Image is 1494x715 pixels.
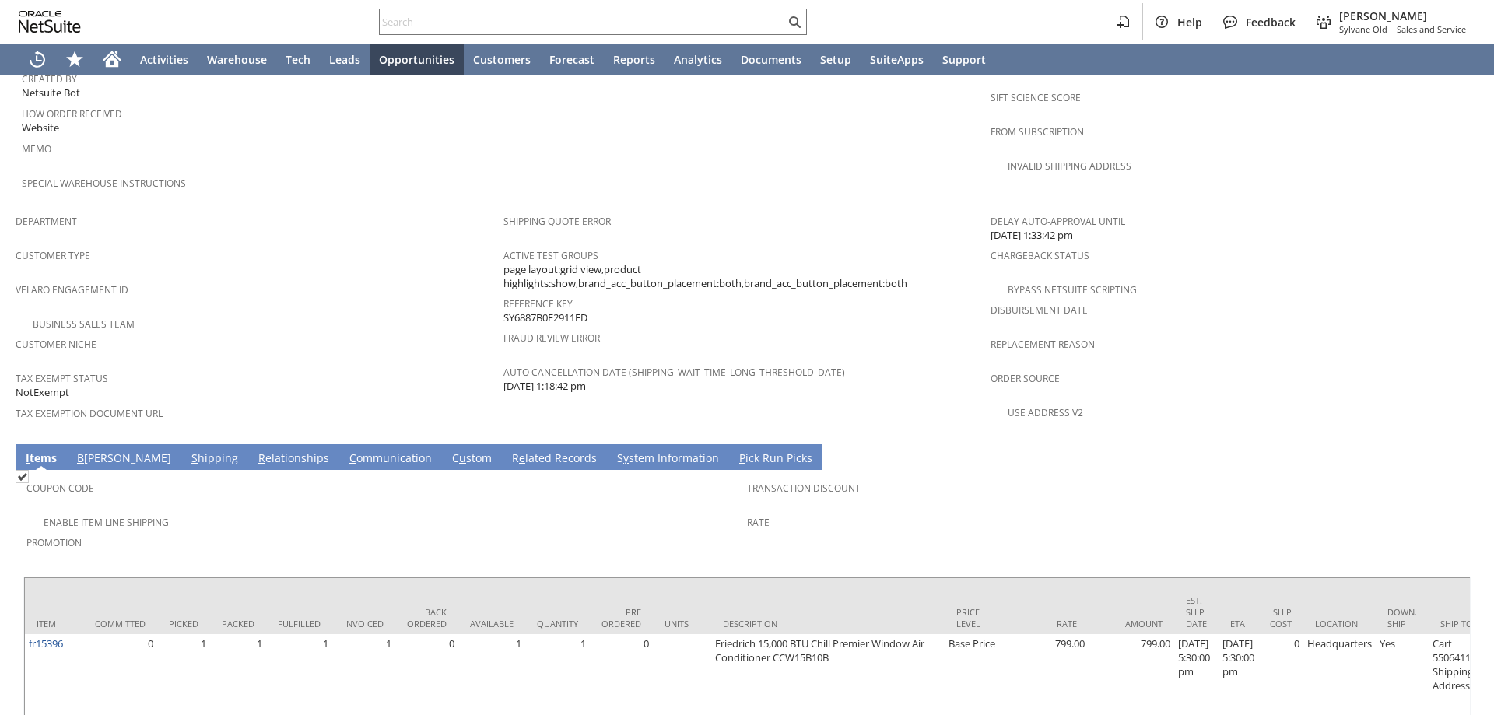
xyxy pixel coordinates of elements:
a: System Information [613,450,723,468]
div: Down. Ship [1387,606,1417,629]
div: Units [665,618,700,629]
a: Documents [731,44,811,75]
span: Netsuite Bot [22,86,80,100]
a: Related Records [508,450,601,468]
a: Reports [604,44,665,75]
span: Sales and Service [1397,23,1466,35]
a: Pick Run Picks [735,450,816,468]
span: Website [22,121,59,135]
a: Active Test Groups [503,249,598,262]
a: Created By [22,72,77,86]
span: u [459,450,466,465]
a: Custom [448,450,496,468]
a: Department [16,215,77,228]
span: Feedback [1246,15,1296,30]
a: Tax Exempt Status [16,372,108,385]
span: S [191,450,198,465]
a: Order Source [991,372,1060,385]
a: Replacement reason [991,338,1095,351]
span: e [519,450,525,465]
a: Sift Science Score [991,91,1081,104]
svg: logo [19,11,81,33]
a: Leads [320,44,370,75]
span: R [258,450,265,465]
a: Disbursement Date [991,303,1088,317]
div: Shortcuts [56,44,93,75]
span: Forecast [549,52,594,67]
svg: Shortcuts [65,50,84,68]
svg: Home [103,50,121,68]
span: Tech [286,52,310,67]
a: SuiteApps [861,44,933,75]
a: Enable Item Line Shipping [44,516,169,529]
span: [PERSON_NAME] [1339,9,1466,23]
a: Chargeback Status [991,249,1089,262]
span: Support [942,52,986,67]
div: Item [37,618,72,629]
a: Coupon Code [26,482,94,495]
div: Rate [1015,618,1077,629]
span: Activities [140,52,188,67]
div: Est. Ship Date [1186,594,1207,629]
span: Documents [741,52,801,67]
div: Ship To [1440,618,1475,629]
span: - [1391,23,1394,35]
div: Price Level [956,606,991,629]
span: P [739,450,745,465]
a: Business Sales Team [33,317,135,331]
span: page layout:grid view,product highlights:show,brand_acc_button_placement:both,brand_acc_button_pl... [503,262,984,291]
span: SuiteApps [870,52,924,67]
span: C [349,450,356,465]
span: Leads [329,52,360,67]
a: How Order Received [22,107,122,121]
span: Warehouse [207,52,267,67]
a: Shipping [188,450,242,468]
a: Rate [747,516,770,529]
div: Quantity [537,618,578,629]
a: Reference Key [503,297,573,310]
a: Recent Records [19,44,56,75]
div: Fulfilled [278,618,321,629]
span: Reports [613,52,655,67]
div: Amount [1100,618,1163,629]
span: Opportunities [379,52,454,67]
span: NotExempt [16,385,69,400]
span: [DATE] 1:33:42 pm [991,228,1073,243]
a: Forecast [540,44,604,75]
a: Items [22,450,61,468]
a: Customers [464,44,540,75]
div: Ship Cost [1270,606,1292,629]
a: Support [933,44,995,75]
a: Transaction Discount [747,482,861,495]
span: I [26,450,30,465]
span: Setup [820,52,851,67]
a: Setup [811,44,861,75]
div: Description [723,618,933,629]
a: Fraud Review Error [503,331,600,345]
img: Checked [16,470,29,483]
a: Bypass NetSuite Scripting [1008,283,1137,296]
a: Delay Auto-Approval Until [991,215,1125,228]
div: ETA [1230,618,1247,629]
a: Memo [22,142,51,156]
a: Invalid Shipping Address [1008,159,1131,173]
a: Communication [345,450,436,468]
a: Relationships [254,450,333,468]
div: Invoiced [344,618,384,629]
span: y [623,450,629,465]
a: Customer Type [16,249,90,262]
a: Opportunities [370,44,464,75]
a: Tech [276,44,320,75]
span: B [77,450,84,465]
span: [DATE] 1:18:42 pm [503,379,586,394]
a: B[PERSON_NAME] [73,450,175,468]
div: Packed [222,618,254,629]
a: Unrolled view on [1450,447,1469,466]
a: Velaro Engagement ID [16,283,128,296]
a: From Subscription [991,125,1084,138]
div: Pre Ordered [601,606,641,629]
input: Search [380,12,785,31]
a: Shipping Quote Error [503,215,611,228]
span: Sylvane Old [1339,23,1387,35]
div: Location [1315,618,1364,629]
